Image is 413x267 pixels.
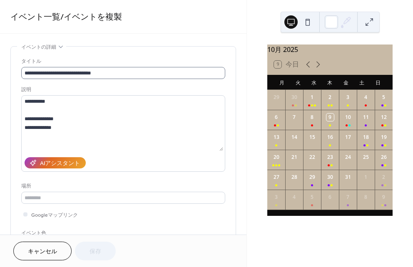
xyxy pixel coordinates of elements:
[290,75,306,90] div: 火
[362,94,370,101] div: 4
[338,75,354,90] div: 金
[380,173,388,181] div: 2
[354,75,370,90] div: 土
[21,182,224,190] div: 場所
[380,133,388,141] div: 19
[291,193,298,201] div: 4
[291,173,298,181] div: 28
[344,94,352,101] div: 3
[13,242,72,260] button: キャンセル
[362,173,370,181] div: 1
[309,94,316,101] div: 1
[273,193,280,201] div: 3
[309,173,316,181] div: 29
[28,247,57,256] span: キャンセル
[10,9,60,25] a: イベント一覧
[309,193,316,201] div: 5
[362,133,370,141] div: 18
[267,44,393,54] div: 10月 2025
[21,57,224,66] div: タイトル
[291,94,298,101] div: 30
[380,193,388,201] div: 9
[21,85,224,94] div: 説明
[273,153,280,161] div: 20
[21,229,84,237] div: イベント色
[326,133,334,141] div: 16
[326,94,334,101] div: 2
[322,75,338,90] div: 木
[344,153,352,161] div: 24
[309,153,316,161] div: 22
[309,114,316,121] div: 8
[40,159,80,168] div: AIアシスタント
[31,211,78,220] span: Googleマップリンク
[273,94,280,101] div: 29
[380,94,388,101] div: 5
[273,173,280,181] div: 27
[380,114,388,121] div: 12
[291,114,298,121] div: 7
[25,157,86,168] button: AIアシスタント
[362,153,370,161] div: 25
[306,75,322,90] div: 水
[291,133,298,141] div: 14
[370,75,386,90] div: 日
[362,193,370,201] div: 8
[326,153,334,161] div: 23
[362,114,370,121] div: 11
[21,43,56,52] span: イベントの詳細
[344,133,352,141] div: 17
[344,114,352,121] div: 10
[326,114,334,121] div: 9
[273,114,280,121] div: 6
[344,193,352,201] div: 7
[380,153,388,161] div: 26
[273,133,280,141] div: 13
[326,193,334,201] div: 6
[326,173,334,181] div: 30
[291,153,298,161] div: 21
[274,75,290,90] div: 月
[60,9,122,25] span: / イベントを複製
[344,173,352,181] div: 31
[309,133,316,141] div: 15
